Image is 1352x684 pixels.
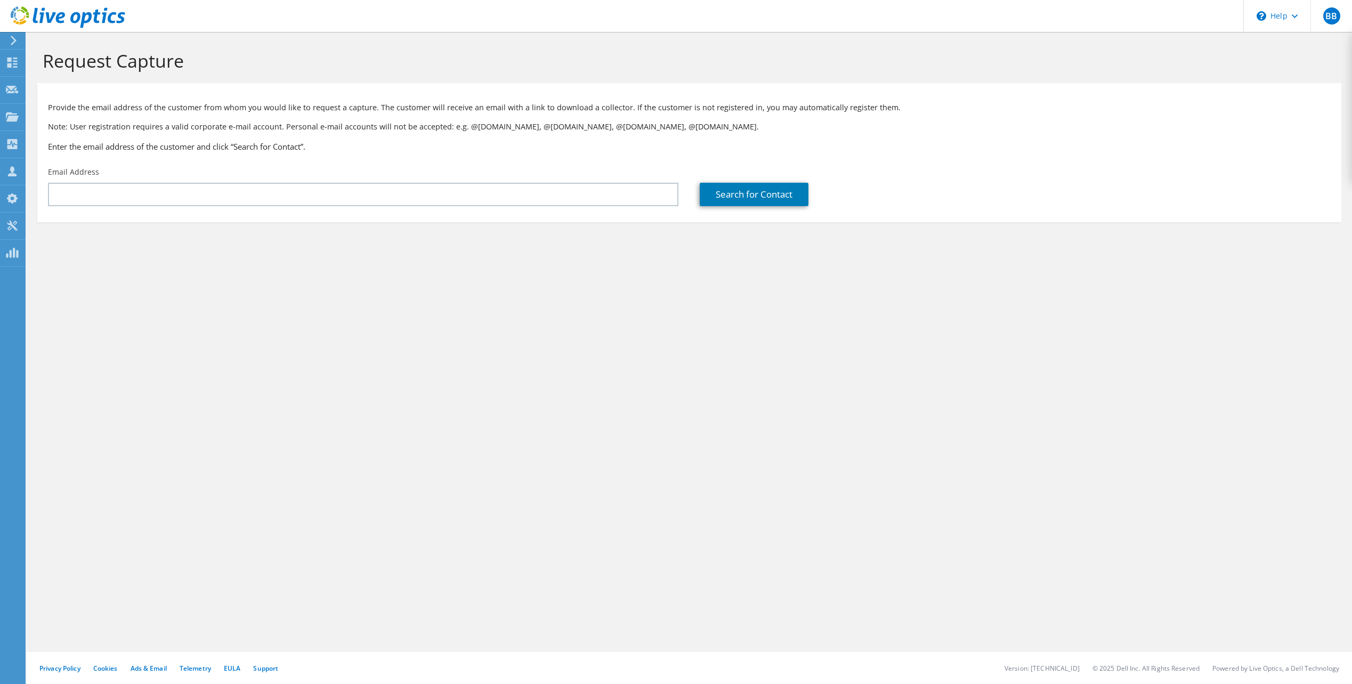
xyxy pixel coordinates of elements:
[180,664,211,673] a: Telemetry
[48,121,1331,133] p: Note: User registration requires a valid corporate e-mail account. Personal e-mail accounts will ...
[43,50,1331,72] h1: Request Capture
[39,664,80,673] a: Privacy Policy
[700,183,808,206] a: Search for Contact
[1323,7,1340,25] span: BB
[224,664,240,673] a: EULA
[1092,664,1200,673] li: © 2025 Dell Inc. All Rights Reserved
[131,664,167,673] a: Ads & Email
[1005,664,1080,673] li: Version: [TECHNICAL_ID]
[1212,664,1339,673] li: Powered by Live Optics, a Dell Technology
[48,141,1331,152] h3: Enter the email address of the customer and click “Search for Contact”.
[48,102,1331,113] p: Provide the email address of the customer from whom you would like to request a capture. The cust...
[253,664,278,673] a: Support
[1257,11,1266,21] svg: \n
[93,664,118,673] a: Cookies
[48,167,99,177] label: Email Address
